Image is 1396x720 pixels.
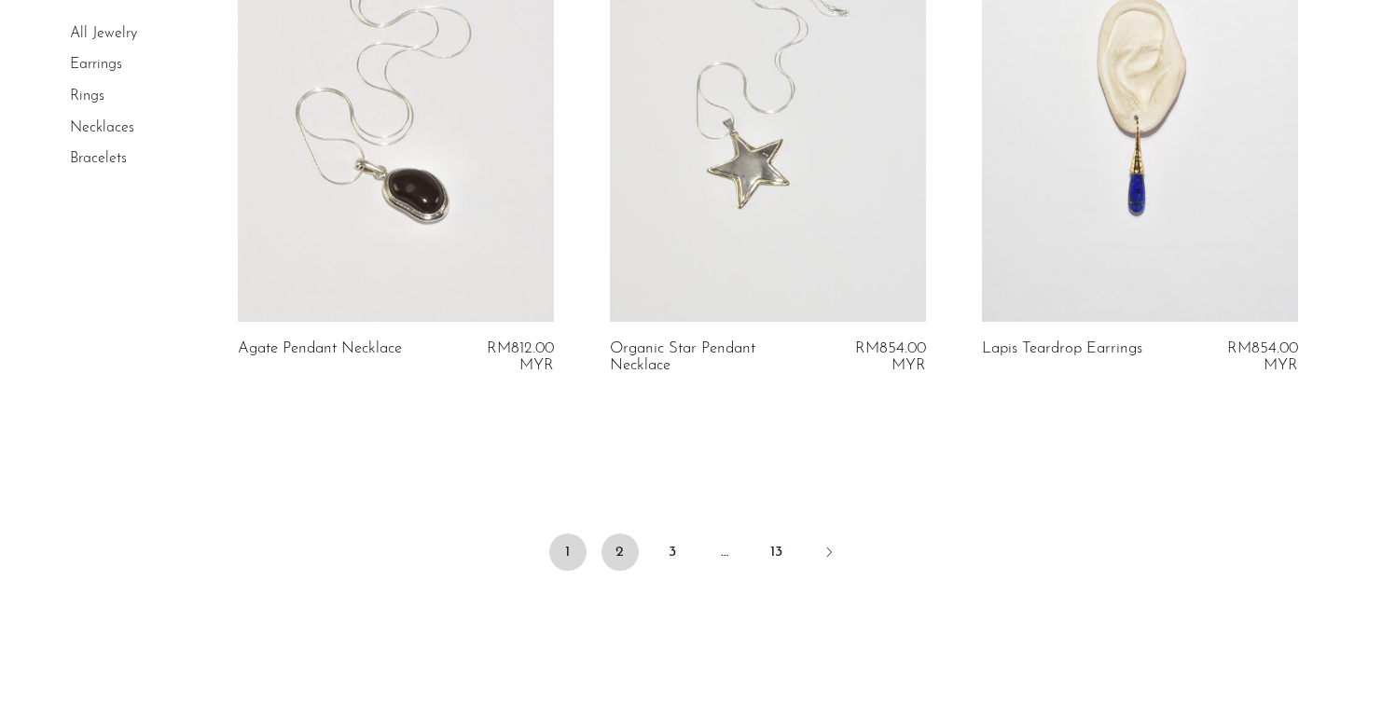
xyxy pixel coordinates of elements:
a: Necklaces [70,120,134,135]
a: 2 [601,533,639,571]
a: Agate Pendant Necklace [238,340,402,375]
span: RM854.00 MYR [1227,340,1298,373]
span: 1 [549,533,587,571]
a: 13 [758,533,795,571]
a: Rings [70,89,104,104]
a: Earrings [70,58,122,73]
span: … [706,533,743,571]
span: RM812.00 MYR [487,340,554,373]
span: RM854.00 MYR [855,340,926,373]
a: Bracelets [70,151,127,166]
a: Organic Star Pendant Necklace [610,340,820,375]
a: Next [810,533,848,575]
a: Lapis Teardrop Earrings [982,340,1142,375]
a: 3 [654,533,691,571]
a: All Jewelry [70,26,137,41]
